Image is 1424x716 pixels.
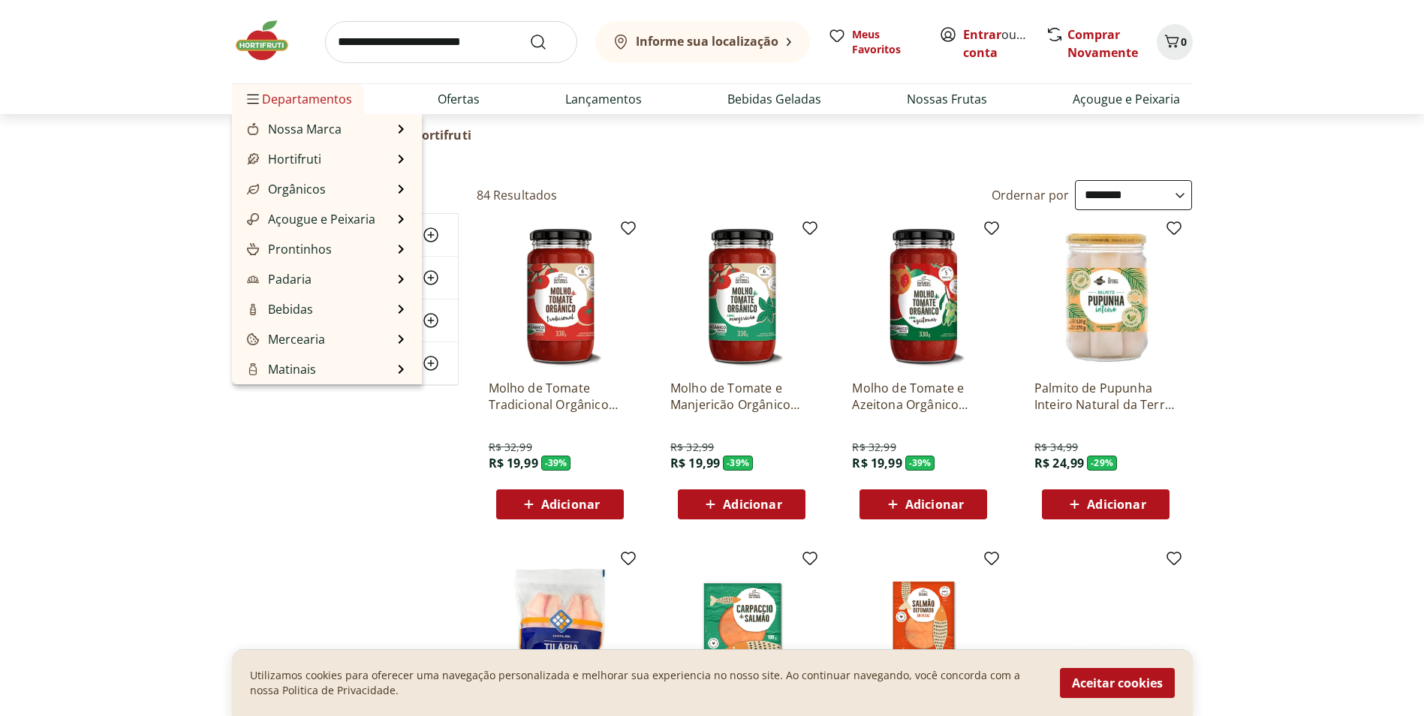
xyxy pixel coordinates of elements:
a: Molho de Tomate Tradicional Orgânico Natural Da Terra 330g [489,380,631,413]
a: MerceariaMercearia [244,330,325,348]
p: Utilizamos cookies para oferecer uma navegação personalizada e melhorar sua experiencia no nosso ... [250,668,1042,698]
button: Adicionar [678,489,805,519]
a: Entrar [963,26,1001,43]
a: Açougue e Peixaria [1073,90,1180,108]
img: Carpaccio de Salmão Natural da Terra 100g [670,555,813,698]
a: BebidasBebidas [244,300,313,318]
span: Adicionar [723,498,781,510]
button: Adicionar [496,489,624,519]
button: Adicionar [1042,489,1170,519]
button: Aceitar cookies [1060,668,1175,698]
span: Departamentos [244,81,352,117]
img: Orgânicos [247,183,259,195]
img: Mercearia [247,333,259,345]
img: Prontinhos [247,243,259,255]
span: R$ 32,99 [489,440,532,455]
button: Menu [244,81,262,117]
span: Adicionar [541,498,600,510]
h2: 84 Resultados [477,187,558,203]
a: Nossas Frutas [907,90,987,108]
span: R$ 32,99 [670,440,714,455]
img: Molho de Tomate e Azeitona Orgânico Natural Da Terra 330g [852,225,995,368]
label: Ordernar por [992,187,1070,203]
span: Adicionar [1087,498,1146,510]
span: R$ 19,99 [489,455,538,471]
img: Macarrão Com Ovos Barilla Espaguete 500G [1034,555,1177,698]
a: HortifrutiHortifruti [244,150,321,168]
a: Molho de Tomate e Azeitona Orgânico Natural Da Terra 330g [852,380,995,413]
img: Salmão Defumado Fatiado Natural da Terra 80g [852,555,995,698]
img: Filé de Tilápia Congelado Cristalina 400g [489,555,631,698]
a: Açougue e PeixariaAçougue e Peixaria [244,210,375,228]
a: PadariaPadaria [244,270,312,288]
a: Molho de Tomate e Manjericão Orgânico Natural Da Terra 330g [670,380,813,413]
span: 0 [1181,35,1187,49]
span: - 39 % [905,456,935,471]
input: search [325,21,577,63]
img: Matinais [247,363,259,375]
a: Bebidas Geladas [727,90,821,108]
img: Palmito de Pupunha Inteiro Natural da Terra 270g [1034,225,1177,368]
span: Meus Favoritos [852,27,921,57]
span: R$ 24,99 [1034,455,1084,471]
a: OrgânicosOrgânicos [244,180,326,198]
span: - 39 % [723,456,753,471]
a: Nossa MarcaNossa Marca [244,120,342,138]
span: R$ 19,99 [852,455,902,471]
span: - 29 % [1087,456,1117,471]
img: Açougue e Peixaria [247,213,259,225]
button: Adicionar [860,489,987,519]
button: Submit Search [529,33,565,51]
button: Carrinho [1157,24,1193,60]
a: Palmito de Pupunha Inteiro Natural da Terra 270g [1034,380,1177,413]
a: Criar conta [963,26,1046,61]
img: Molho de Tomate e Manjericão Orgânico Natural Da Terra 330g [670,225,813,368]
img: Padaria [247,273,259,285]
a: Meus Favoritos [828,27,921,57]
img: Molho de Tomate Tradicional Orgânico Natural Da Terra 330g [489,225,631,368]
a: ProntinhosProntinhos [244,240,332,258]
a: Lançamentos [565,90,642,108]
img: Bebidas [247,303,259,315]
img: Nossa Marca [247,123,259,135]
a: Ofertas [438,90,480,108]
b: Informe sua localização [636,33,778,50]
a: Frios, Queijos e LaticíniosFrios, Queijos e Laticínios [244,381,393,417]
span: ou [963,26,1030,62]
a: Comprar Novamente [1067,26,1138,61]
img: Hortifruti [247,153,259,165]
span: R$ 32,99 [852,440,896,455]
span: Adicionar [905,498,964,510]
span: R$ 19,99 [670,455,720,471]
span: - 39 % [541,456,571,471]
span: R$ 34,99 [1034,440,1078,455]
button: Informe sua localização [595,21,810,63]
a: MatinaisMatinais [244,360,316,378]
img: Hortifruti [232,18,307,63]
